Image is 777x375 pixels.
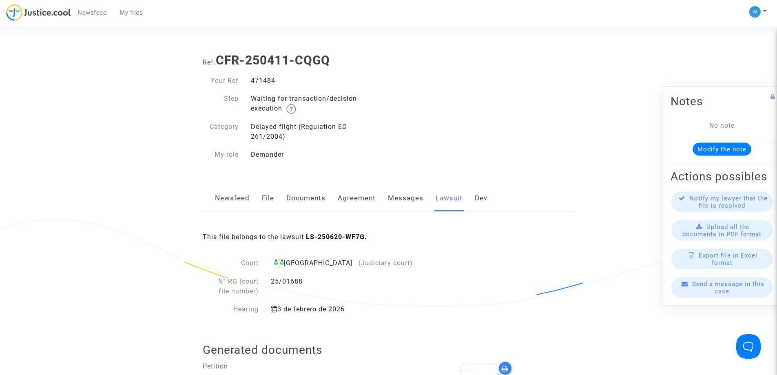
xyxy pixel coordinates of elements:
div: Hearing [203,304,265,314]
p: Petition [203,361,383,371]
img: icon-faciliter-sm.svg [274,259,284,268]
div: Delayed flight (Regulation EC 261/2004) [245,122,389,142]
img: a105443982b9e25553e3eed4c9f672e7 [749,6,761,18]
a: Messages [388,185,423,212]
h2: Actions possibles [671,169,773,183]
span: My files [120,9,143,16]
a: Agreement [338,185,376,212]
a: Dev [475,185,487,212]
span: This file belongs to the lawsuit [203,233,367,241]
div: 3 de febrero de 2026 [265,304,430,314]
div: 25/01688 [265,277,430,296]
div: Category [197,122,245,142]
span: (Judiciary court) [359,259,413,267]
div: No note [683,120,761,130]
a: Lawsuit [436,185,463,212]
span: Export file in Excel format [699,251,757,266]
div: Demander [245,150,389,160]
div: N° RG (court file number) [203,277,265,296]
div: 471484 [245,76,389,86]
div: [GEOGRAPHIC_DATA] [271,258,424,268]
a: Newsfeed [215,185,250,212]
a: Documents [286,185,325,212]
h2: Notes [671,94,773,108]
span: Send a message in this case [692,280,764,295]
div: Court [203,258,265,268]
a: Newsfeed [71,7,113,19]
div: Waiting for transaction/decision execution [245,94,389,114]
div: Step [197,94,245,114]
img: help.svg [286,104,296,114]
div: Your Ref [197,76,245,86]
span: Ref. [203,58,216,66]
b: CFR-250411-CQGQ [216,53,330,67]
iframe: Help Scout Beacon - Open [736,334,761,359]
span: Newsfeed [77,9,106,16]
h2: Generated documents [203,343,574,357]
a: File [262,185,274,212]
div: My role [197,150,245,160]
a: My files [113,7,149,19]
span: Upload all the documents in PDF format [682,223,762,237]
b: LS-250620-WF7G. [306,233,367,241]
span: Notify my lawyer that the file is resolved [689,194,768,209]
img: jc-logo.svg [6,4,71,21]
button: Modify the note [693,142,751,155]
